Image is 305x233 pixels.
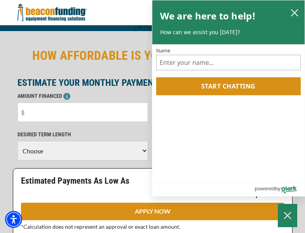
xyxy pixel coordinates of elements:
p: ESTIMATE YOUR MONTHLY PAYMENT [17,78,288,87]
button: Start chatting [156,77,301,95]
span: powered [254,184,275,193]
p: AMOUNT FINANCED [17,91,148,101]
a: Powered by Olark [254,183,305,196]
button: Close Chatbox [278,204,297,227]
span: *Calculation does not represent an approval or exact loan amount. [21,223,180,230]
div: Accessibility Menu [5,211,22,228]
button: close chatbox [288,7,301,18]
input: Name [156,55,301,70]
p: Estimated Payments As Low As [21,176,148,186]
a: APPLY NOW [21,203,284,220]
p: How can we assist you [DATE]? [160,28,297,36]
label: Name [156,48,301,53]
input: $ [17,103,148,122]
h2: HOW AFFORDABLE IS YOUR NEXT TOW TRUCK? [17,47,288,64]
span: by [275,184,281,193]
h2: We are here to help! [160,8,256,24]
p: DESIRED TERM LENGTH [17,130,148,139]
